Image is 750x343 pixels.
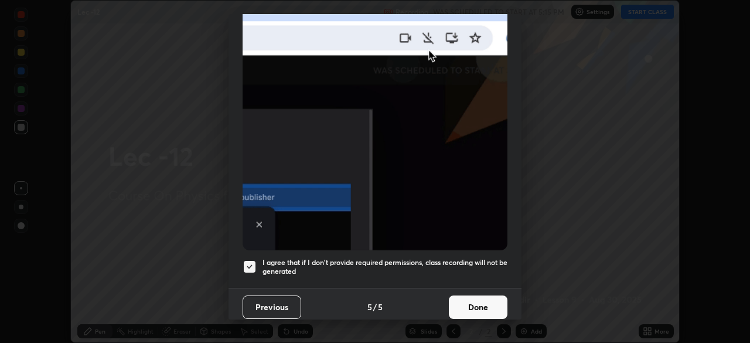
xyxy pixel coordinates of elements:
[373,301,377,313] h4: /
[243,296,301,319] button: Previous
[262,258,507,276] h5: I agree that if I don't provide required permissions, class recording will not be generated
[367,301,372,313] h4: 5
[449,296,507,319] button: Done
[378,301,383,313] h4: 5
